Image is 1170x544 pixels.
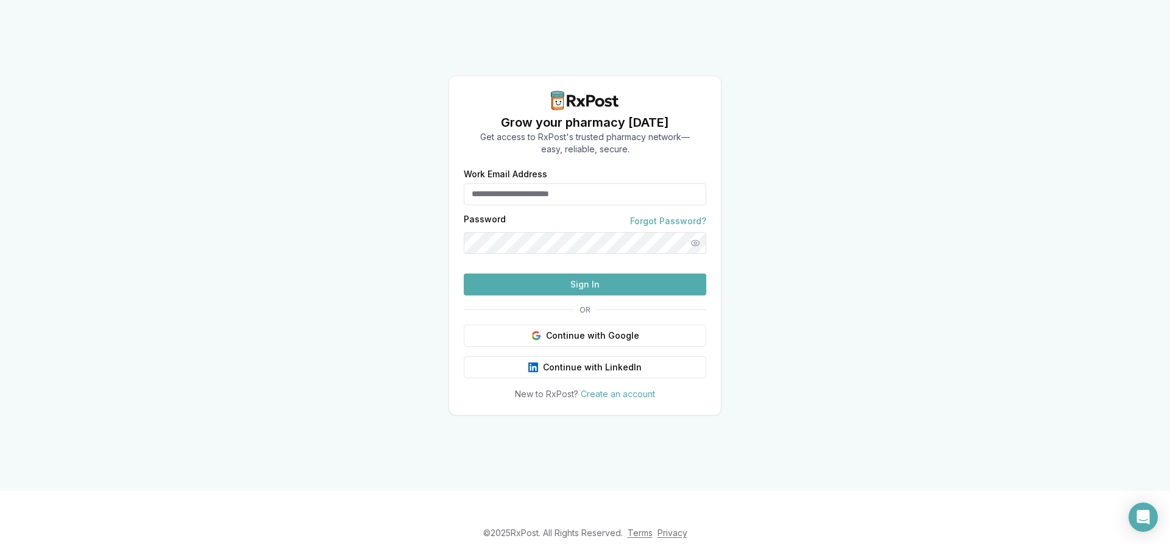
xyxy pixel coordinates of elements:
[464,356,706,378] button: Continue with LinkedIn
[575,305,595,315] span: OR
[464,274,706,295] button: Sign In
[684,232,706,254] button: Show password
[546,91,624,110] img: RxPost Logo
[480,131,690,155] p: Get access to RxPost's trusted pharmacy network— easy, reliable, secure.
[630,215,706,227] a: Forgot Password?
[480,114,690,131] h1: Grow your pharmacy [DATE]
[581,389,655,399] a: Create an account
[515,389,578,399] span: New to RxPost?
[464,215,506,227] label: Password
[658,528,687,538] a: Privacy
[531,331,541,341] img: Google
[628,528,653,538] a: Terms
[1129,503,1158,532] div: Open Intercom Messenger
[528,362,538,372] img: LinkedIn
[464,170,706,178] label: Work Email Address
[464,325,706,347] button: Continue with Google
